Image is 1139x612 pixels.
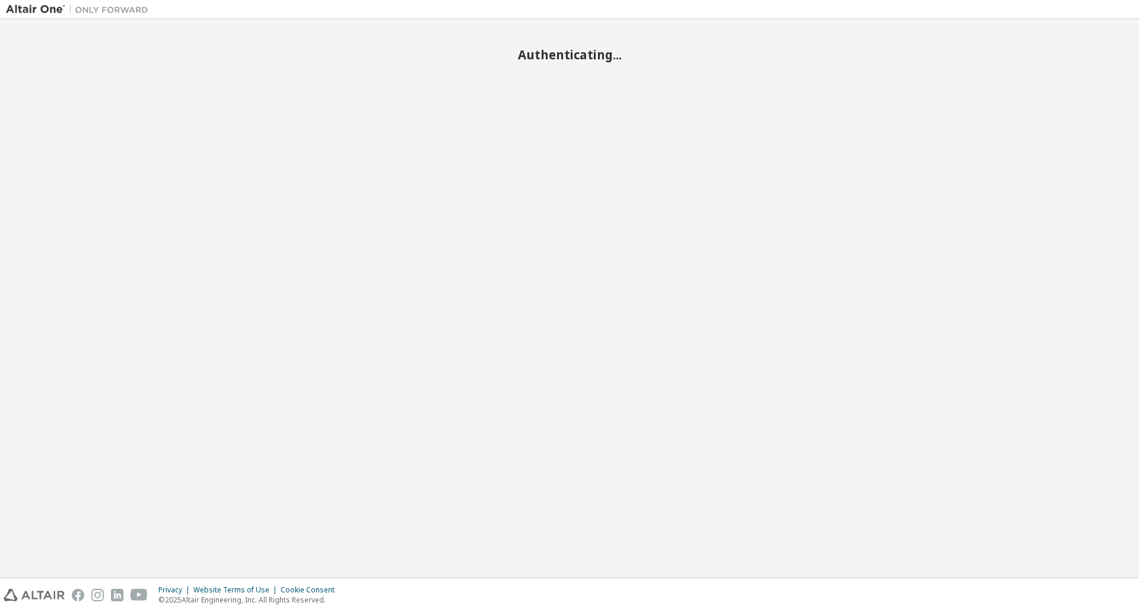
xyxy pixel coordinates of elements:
img: altair_logo.svg [4,589,65,601]
img: linkedin.svg [111,589,123,601]
img: youtube.svg [131,589,148,601]
p: © 2025 Altair Engineering, Inc. All Rights Reserved. [158,595,342,605]
h2: Authenticating... [6,47,1133,62]
img: instagram.svg [91,589,104,601]
div: Website Terms of Use [193,585,281,595]
img: facebook.svg [72,589,84,601]
div: Privacy [158,585,193,595]
div: Cookie Consent [281,585,342,595]
img: Altair One [6,4,154,15]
